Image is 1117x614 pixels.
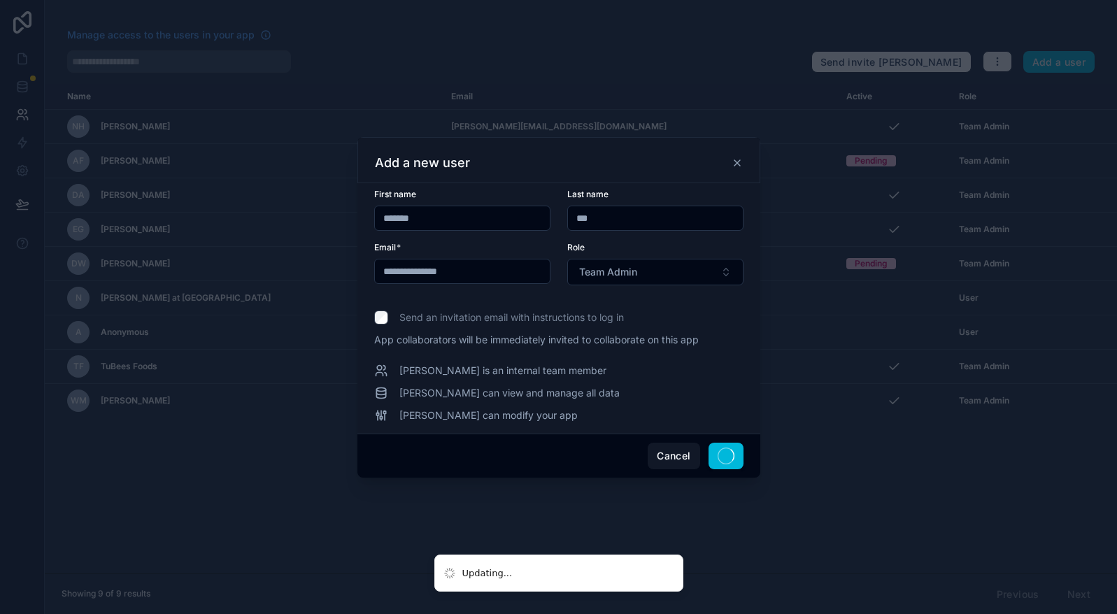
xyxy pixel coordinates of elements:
[399,310,624,324] span: Send an invitation email with instructions to log in
[567,189,609,199] span: Last name
[399,408,578,422] span: [PERSON_NAME] can modify your app
[648,443,699,469] button: Cancel
[374,310,388,324] input: Send an invitation email with instructions to log in
[374,242,396,252] span: Email
[374,333,744,347] span: App collaborators will be immediately invited to collaborate on this app
[567,259,744,285] button: Select Button
[462,566,513,580] div: Updating...
[399,364,606,378] span: [PERSON_NAME] is an internal team member
[567,242,585,252] span: Role
[399,386,620,400] span: [PERSON_NAME] can view and manage all data
[579,265,637,279] span: Team Admin
[374,189,416,199] span: First name
[375,155,470,171] h3: Add a new user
